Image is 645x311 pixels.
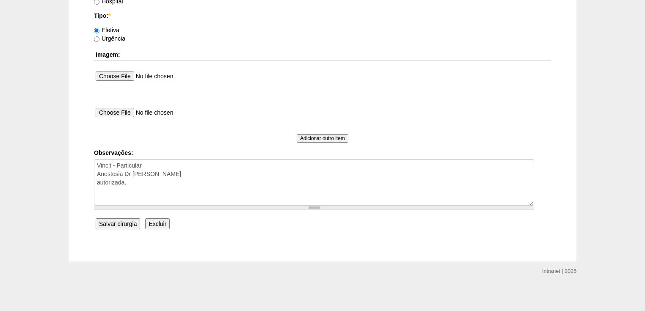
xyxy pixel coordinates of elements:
[297,134,348,143] input: Adicionar outro item
[94,36,99,42] input: Urgência
[96,218,140,229] input: Salvar cirurgia
[94,27,119,33] label: Eletiva
[542,267,576,275] div: Intranet | 2025
[94,149,551,157] label: Observações:
[94,28,99,33] input: Eletiva
[94,49,551,61] th: Imagem:
[145,218,170,229] input: Excluir
[108,12,110,19] span: Este campo é obrigatório.
[94,159,534,206] textarea: Vincit - Particular Anestesia Dr [PERSON_NAME] autorizada.
[94,11,551,20] label: Tipo:
[94,35,125,42] label: Urgência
